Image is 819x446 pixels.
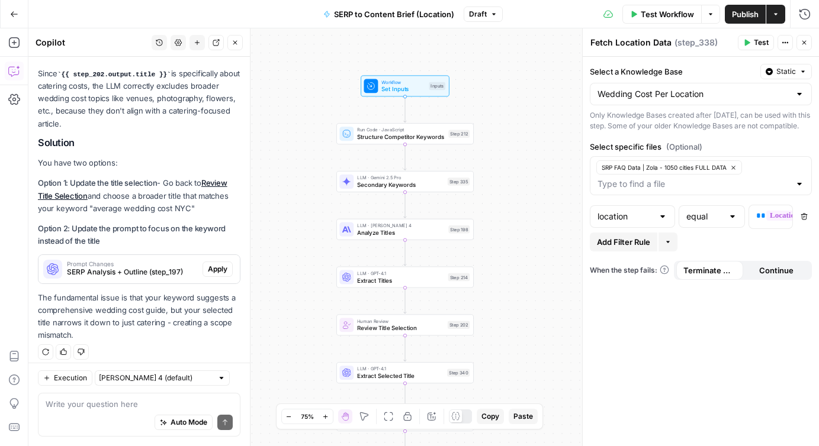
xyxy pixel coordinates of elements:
[203,261,233,277] button: Apply
[155,415,213,430] button: Auto Mode
[509,409,538,424] button: Paste
[596,160,742,174] button: SRP FAQ Data | Zola - 1050 cities FULL DATA
[38,157,240,169] p: You have two options:
[602,163,727,172] span: SRP FAQ Data | Zola - 1050 cities FULL DATA
[36,37,148,49] div: Copilot
[336,267,474,288] div: LLM · GPT-4.1Extract TitlesStep 214
[404,144,406,170] g: Edge from step_212 to step_335
[675,37,718,49] span: ( step_338 )
[381,85,425,93] span: Set Inputs
[357,126,445,133] span: Run Code · JavaScript
[38,370,92,386] button: Execution
[334,8,454,20] span: SERP to Content Brief (Location)
[357,174,444,181] span: LLM · Gemini 2.5 Pro
[357,365,444,372] span: LLM · GPT-4.1
[357,132,445,141] span: Structure Competitor Keywords
[448,273,470,281] div: Step 214
[743,261,810,280] button: Continue
[357,276,444,285] span: Extract Titles
[776,66,796,77] span: Static
[38,178,157,188] strong: Option 1: Update the title selection
[448,225,470,233] div: Step 198
[38,177,240,214] p: - Go back to and choose a broader title that matches your keyword "average wedding cost NYC"
[738,35,774,50] button: Test
[683,264,736,276] span: Terminate Workflow
[38,178,227,200] a: Review Title Selection
[57,71,171,78] code: {{ step_202.output.title }}
[336,75,474,96] div: WorkflowSet InputsInputs
[732,8,759,20] span: Publish
[357,371,444,380] span: Extract Selected Title
[336,314,474,335] div: Human ReviewReview Title SelectionStep 202
[67,267,198,277] span: SERP Analysis + Outline (step_197)
[357,180,444,189] span: Secondary Keywords
[38,67,240,130] p: Since is specifically about catering costs, the LLM correctly excludes broader wedding cost topic...
[622,5,701,24] button: Test Workflow
[590,265,669,276] a: When the step fails:
[316,5,461,24] button: SERP to Content Brief (Location)
[404,192,406,218] g: Edge from step_335 to step_198
[381,79,425,86] span: Workflow
[725,5,766,24] button: Publish
[336,219,474,240] div: LLM · [PERSON_NAME] 4Analyze TitlesStep 198
[598,211,653,222] input: location
[404,383,406,409] g: Edge from step_340 to step_273
[590,66,756,77] label: Select a Knowledge Base
[404,288,406,314] g: Edge from step_214 to step_202
[336,410,474,431] div: LLM · GPT-4.1Slug AnalysisStep 273
[336,171,474,192] div: LLM · Gemini 2.5 ProSecondary KeywordsStep 335
[357,270,444,277] span: LLM · GPT-4.1
[590,110,812,131] div: Only Knowledge Bases created after [DATE], can be used with this step. Some of your older Knowled...
[686,211,723,222] input: equal
[513,411,533,422] span: Paste
[754,37,769,48] span: Test
[477,409,504,424] button: Copy
[598,178,790,190] input: Type to find a file
[429,82,445,90] div: Inputs
[357,318,444,325] span: Human Review
[760,64,812,79] button: Static
[171,417,207,428] span: Auto Mode
[38,137,240,148] h2: Solution
[759,264,794,276] span: Continue
[404,335,406,361] g: Edge from step_202 to step_340
[99,372,213,384] input: Claude Sonnet 4 (default)
[336,362,474,383] div: LLM · GPT-4.1Extract Selected TitleStep 340
[357,324,444,332] span: Review Title Selection
[67,261,198,267] span: Prompt Changes
[301,412,314,421] span: 75%
[448,130,470,137] div: Step 212
[641,8,694,20] span: Test Workflow
[666,141,702,153] span: (Optional)
[404,96,406,122] g: Edge from start to step_212
[38,292,240,342] p: The fundamental issue is that your keyword suggests a comprehensive wedding cost guide, but your ...
[590,141,812,153] label: Select specific files
[598,88,790,100] input: Wedding Cost Per Location
[464,7,503,22] button: Draft
[597,236,650,248] span: Add Filter Rule
[469,9,487,20] span: Draft
[404,240,406,266] g: Edge from step_198 to step_214
[448,177,470,185] div: Step 335
[357,228,445,237] span: Analyze Titles
[590,232,657,251] button: Add Filter Rule
[357,222,445,229] span: LLM · [PERSON_NAME] 4
[38,224,226,245] strong: Option 2: Update the prompt to focus on the keyword instead of the title
[336,123,474,144] div: Run Code · JavaScriptStructure Competitor KeywordsStep 212
[481,411,499,422] span: Copy
[54,373,87,383] span: Execution
[447,369,470,376] div: Step 340
[208,264,227,274] span: Apply
[590,37,672,49] textarea: Fetch Location Data
[448,321,470,329] div: Step 202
